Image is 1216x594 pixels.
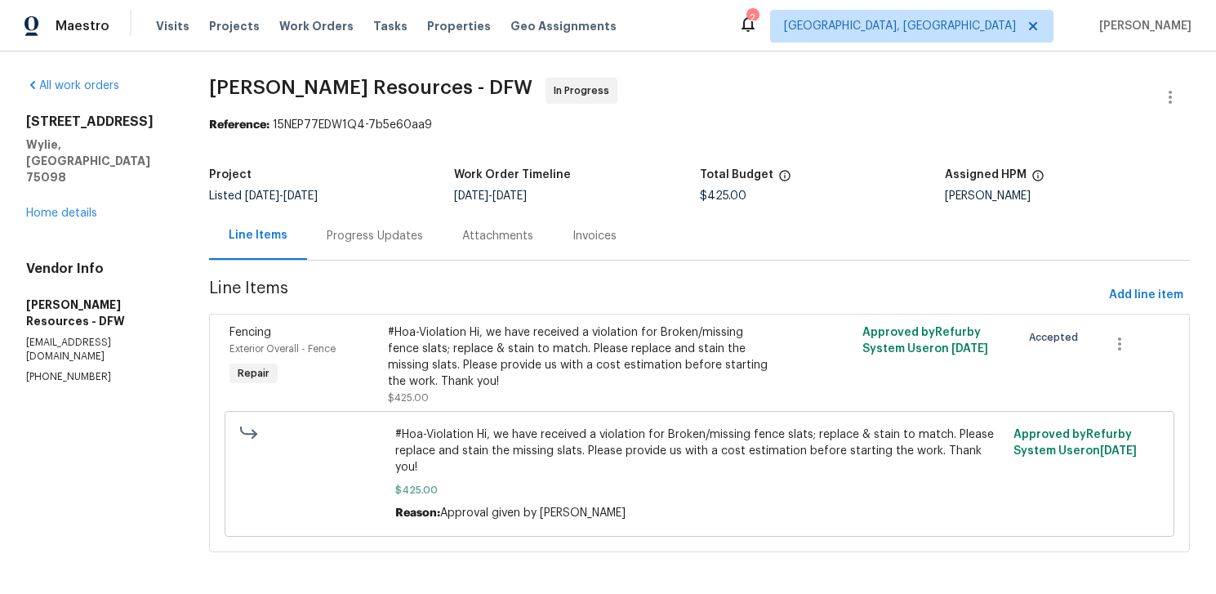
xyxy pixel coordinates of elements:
span: $425.00 [700,190,746,202]
p: [PHONE_NUMBER] [26,370,170,384]
div: 2 [746,10,758,26]
span: - [245,190,318,202]
span: [DATE] [454,190,488,202]
a: All work orders [26,80,119,92]
span: Repair [231,365,276,382]
div: [PERSON_NAME] [945,190,1190,202]
span: Projects [209,18,260,34]
span: [DATE] [492,190,527,202]
h4: Vendor Info [26,261,170,277]
div: 15NEP77EDW1Q4-7b5e60aa9 [209,117,1190,133]
span: Maestro [56,18,109,34]
h5: [PERSON_NAME] Resources - DFW [26,297,170,329]
span: Work Orders [279,18,354,34]
span: Reason: [395,507,440,519]
h5: Work Order Timeline [454,169,571,181]
span: The total cost of line items that have been proposed by Opendoor. This sum includes line items th... [778,169,791,190]
span: Listed [209,190,318,202]
span: Geo Assignments [510,18,617,34]
h5: Total Budget [700,169,773,181]
h2: [STREET_ADDRESS] [26,114,170,130]
span: [DATE] [1100,445,1137,457]
span: [DATE] [951,343,988,355]
span: $425.00 [388,393,429,403]
span: Add line item [1109,285,1183,306]
div: #Hoa-Violation Hi, we have received a violation for Broken/missing fence slats; replace & stain t... [388,324,774,390]
span: $425.00 [395,482,1004,498]
span: [PERSON_NAME] Resources - DFW [209,78,532,97]
span: [DATE] [245,190,279,202]
button: Add line item [1102,280,1190,310]
h5: Project [209,169,252,181]
span: Approval given by [PERSON_NAME] [440,507,626,519]
div: Progress Updates [327,228,423,244]
span: Tasks [373,20,408,32]
div: Line Items [229,227,287,243]
span: In Progress [554,83,616,99]
span: Fencing [229,327,271,338]
span: The hpm assigned to this work order. [1031,169,1045,190]
span: Approved by Refurby System User on [1013,429,1137,457]
b: Reference: [209,119,269,131]
span: Approved by Refurby System User on [862,327,988,355]
span: Properties [427,18,491,34]
h5: Wylie, [GEOGRAPHIC_DATA] 75098 [26,136,170,185]
a: Home details [26,208,97,219]
h5: Assigned HPM [945,169,1027,181]
span: - [454,190,527,202]
span: [DATE] [283,190,318,202]
div: Invoices [572,228,617,244]
span: [PERSON_NAME] [1093,18,1192,34]
p: [EMAIL_ADDRESS][DOMAIN_NAME] [26,336,170,364]
span: Line Items [209,280,1102,310]
span: Accepted [1029,329,1085,346]
div: Attachments [462,228,533,244]
span: [GEOGRAPHIC_DATA], [GEOGRAPHIC_DATA] [784,18,1016,34]
span: Exterior Overall - Fence [229,344,336,354]
span: #Hoa-Violation Hi, we have received a violation for Broken/missing fence slats; replace & stain t... [395,427,1004,476]
span: Visits [156,18,189,34]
